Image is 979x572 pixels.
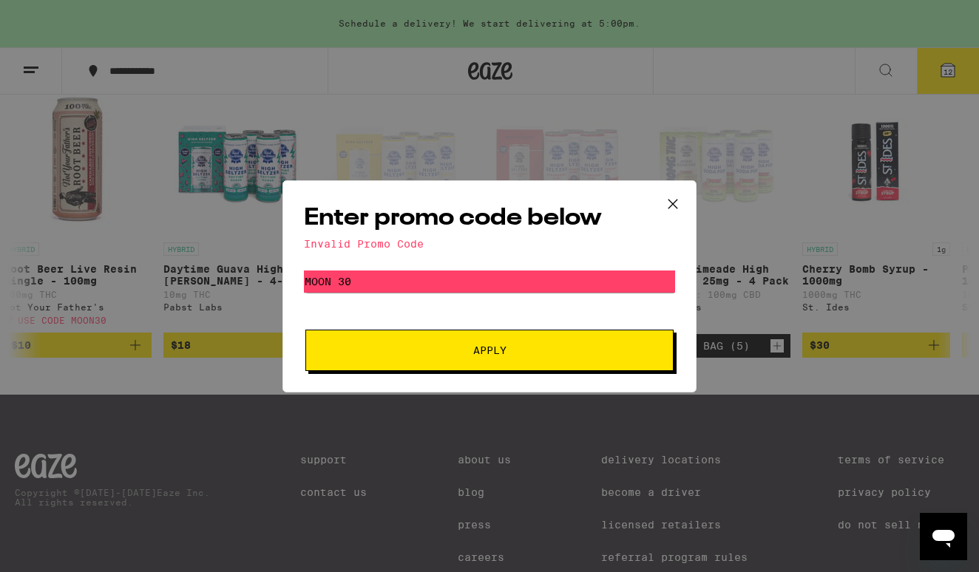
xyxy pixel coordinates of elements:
[473,345,507,355] span: Apply
[305,330,674,371] button: Apply
[304,202,675,235] h2: Enter promo code below
[920,513,967,560] iframe: Button to launch messaging window, conversation in progress
[304,238,675,250] div: Invalid Promo Code
[304,270,675,293] input: Promo code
